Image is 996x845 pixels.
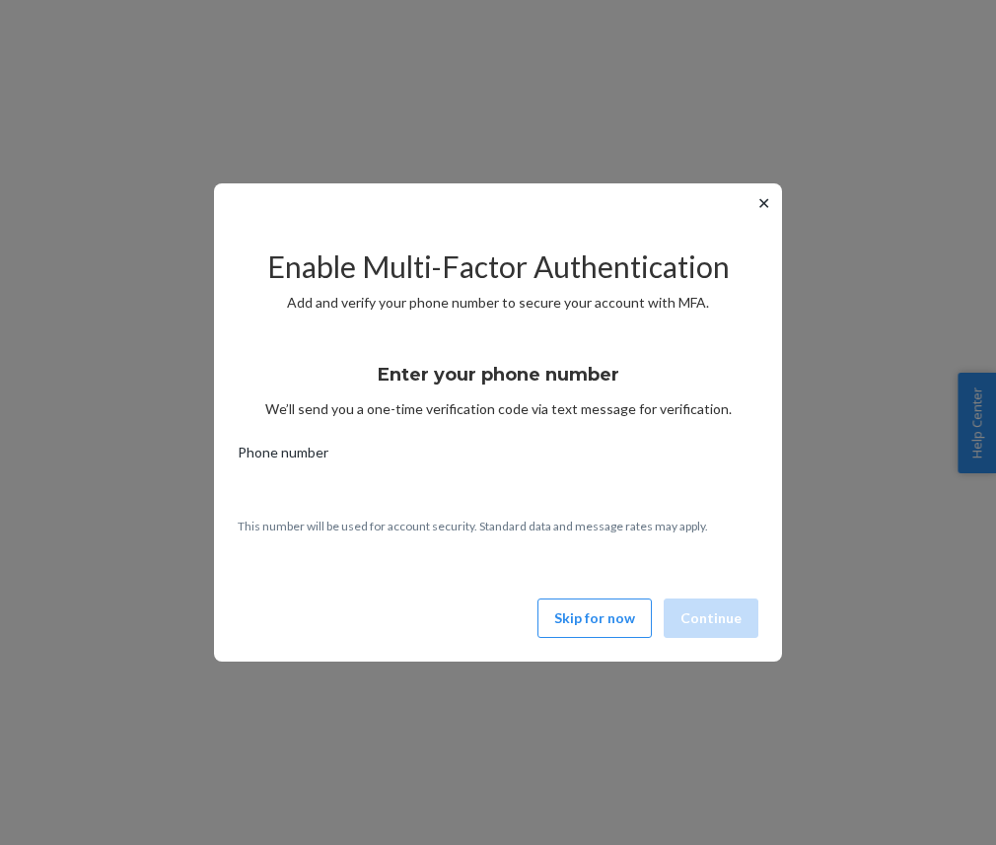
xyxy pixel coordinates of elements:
h3: Enter your phone number [378,362,619,387]
span: Phone number [238,443,328,470]
div: We’ll send you a one-time verification code via text message for verification. [238,346,758,419]
button: Skip for now [537,599,652,638]
h2: Enable Multi-Factor Authentication [238,250,758,283]
button: ✕ [753,191,774,215]
button: Continue [664,599,758,638]
p: This number will be used for account security. Standard data and message rates may apply. [238,518,758,534]
p: Add and verify your phone number to secure your account with MFA. [238,293,758,313]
